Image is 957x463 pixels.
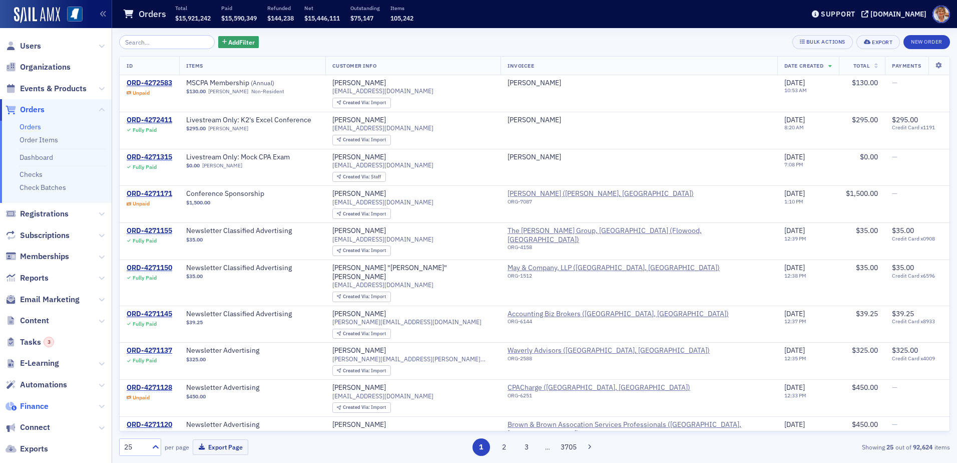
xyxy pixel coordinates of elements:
[127,116,172,125] a: ORD-4272411
[343,174,381,180] div: Staff
[221,5,257,12] p: Paid
[133,127,157,133] div: Fully Paid
[67,7,83,22] img: SailAMX
[784,392,806,399] time: 12:33 PM
[870,10,926,19] div: [DOMAIN_NAME]
[892,124,942,131] span: Credit Card x1191
[892,78,897,87] span: —
[20,153,53,162] a: Dashboard
[20,251,69,262] span: Memberships
[6,443,48,454] a: Exports
[6,104,45,115] a: Orders
[186,79,312,88] span: MSCPA Membership
[6,251,69,262] a: Memberships
[508,116,561,125] div: [PERSON_NAME]
[784,115,805,124] span: [DATE]
[784,309,805,318] span: [DATE]
[20,422,50,433] span: Connect
[332,383,386,392] div: [PERSON_NAME]
[332,236,433,243] span: [EMAIL_ADDRESS][DOMAIN_NAME]
[892,318,942,325] span: Credit Card x8933
[251,88,284,95] div: Non-Resident
[251,79,274,87] span: ( Annual )
[784,62,823,69] span: Date Created
[784,226,805,235] span: [DATE]
[186,88,206,95] span: $130.00
[332,226,386,236] a: [PERSON_NAME]
[343,331,386,337] div: Import
[332,420,386,429] div: [PERSON_NAME]
[332,246,391,256] div: Created Via: Import
[892,355,942,362] span: Credit Card x4009
[508,226,770,244] span: The Burgess Group, PA (Flowood, MS)
[852,78,878,87] span: $130.00
[20,183,66,192] a: Check Batches
[846,189,878,198] span: $1,500.00
[228,38,255,47] span: Add Filter
[541,442,555,451] span: …
[892,346,918,355] span: $325.00
[6,315,49,326] a: Content
[508,153,770,162] span: Dylan Stanley
[193,439,248,455] button: Export Page
[186,162,200,169] span: $0.00
[784,189,805,198] span: [DATE]
[332,264,494,281] a: [PERSON_NAME] "[PERSON_NAME]" [PERSON_NAME]
[6,41,41,52] a: Users
[186,153,312,162] a: Livestream Only: Mock CPA Exam
[332,402,391,413] div: Created Via: Import
[892,263,914,272] span: $35.00
[127,153,172,162] a: ORD-4271315
[508,346,710,355] span: Waverly Advisors (Ridgeland, MS)
[784,383,805,392] span: [DATE]
[784,87,807,94] time: 10:53 AM
[792,35,853,49] button: Bulk Actions
[680,442,950,451] div: Showing out of items
[186,264,312,273] a: Newsletter Classified Advertising
[892,152,897,161] span: —
[472,438,490,456] button: 1
[332,161,433,169] span: [EMAIL_ADDRESS][DOMAIN_NAME]
[332,310,386,319] a: [PERSON_NAME]
[127,226,172,236] a: ORD-4271155
[784,346,805,355] span: [DATE]
[20,443,48,454] span: Exports
[508,116,770,125] span: Derek Holeman
[127,79,172,88] a: ORD-4272583
[806,39,845,45] div: Bulk Actions
[508,310,729,319] span: Accounting Biz Brokers (Conway, AR)
[860,152,878,161] span: $0.00
[508,383,690,392] span: CPACharge (Austin, TX)
[872,40,892,45] div: Export
[6,208,69,219] a: Registrations
[332,135,391,145] div: Created Via: Import
[332,79,386,88] div: [PERSON_NAME]
[186,356,206,363] span: $325.00
[508,273,720,283] div: ORG-1512
[856,263,878,272] span: $35.00
[127,420,172,429] a: ORD-4271120
[127,310,172,319] div: ORD-4271145
[267,14,294,22] span: $144,238
[20,104,45,115] span: Orders
[508,244,770,254] div: ORG-4158
[186,383,312,392] span: Newsletter Advertising
[784,318,806,325] time: 12:37 PM
[186,420,312,429] a: Newsletter Advertising
[508,355,710,365] div: ORG-2588
[186,237,203,243] span: $35.00
[186,226,312,236] a: Newsletter Classified Advertising
[133,164,157,170] div: Fully Paid
[186,199,210,206] span: $1,500.00
[343,100,386,106] div: Import
[218,36,259,49] button: AddFilter
[508,198,694,208] div: ORG-7087
[852,115,878,124] span: $295.00
[332,98,391,108] div: Created Via: Import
